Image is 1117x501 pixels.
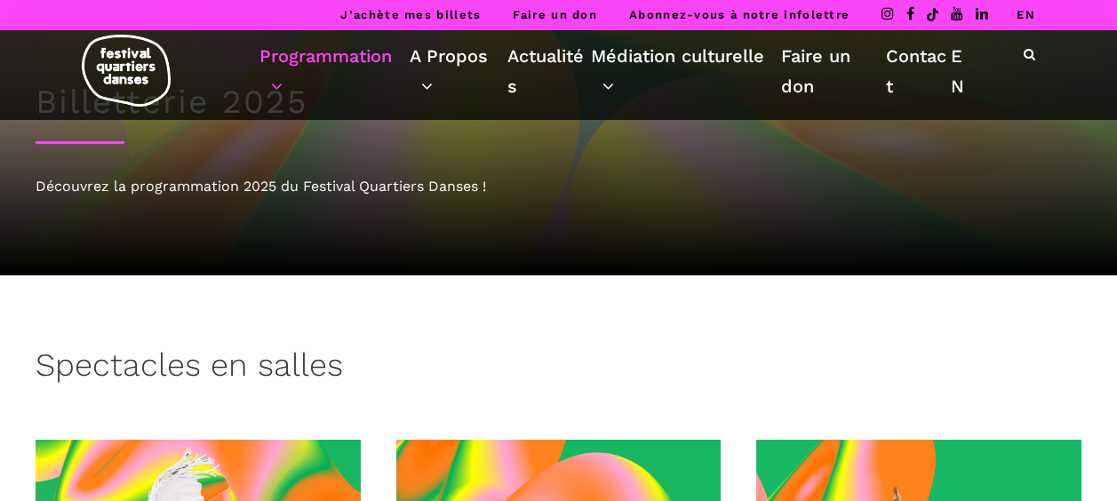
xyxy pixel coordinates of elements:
a: Faire un don [781,41,886,101]
div: Découvrez la programmation 2025 du Festival Quartiers Danses ! [36,175,1081,198]
a: Actualités [507,41,591,101]
a: Abonnez-vous à notre infolettre [629,8,850,21]
a: Médiation culturelle [591,41,781,101]
a: EN [1017,8,1035,21]
a: Programmation [259,41,410,101]
a: A Propos [410,41,507,101]
img: logo-fqd-med [82,35,171,107]
a: EN [951,41,975,101]
h3: Spectacles en salles [36,346,343,391]
a: J’achète mes billets [340,8,481,21]
a: Faire un don [513,8,597,21]
a: Contact [886,41,951,101]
